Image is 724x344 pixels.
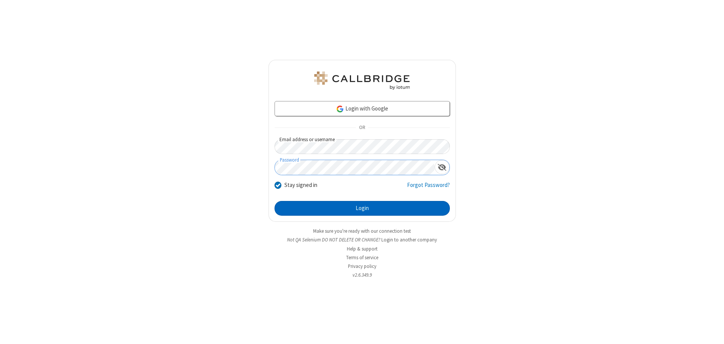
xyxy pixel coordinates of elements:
img: google-icon.png [336,105,344,113]
input: Email address or username [275,139,450,154]
a: Help & support [347,246,378,252]
li: Not QA Selenium DO NOT DELETE OR CHANGE? [268,236,456,243]
a: Terms of service [346,254,378,261]
li: v2.6.349.9 [268,271,456,279]
div: Show password [435,160,449,174]
img: QA Selenium DO NOT DELETE OR CHANGE [313,72,411,90]
button: Login [275,201,450,216]
a: Forgot Password? [407,181,450,195]
a: Privacy policy [348,263,376,269]
button: Login to another company [381,236,437,243]
span: OR [356,123,368,133]
a: Login with Google [275,101,450,116]
a: Make sure you're ready with our connection test [313,228,411,234]
input: Password [275,160,435,175]
label: Stay signed in [284,181,317,190]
